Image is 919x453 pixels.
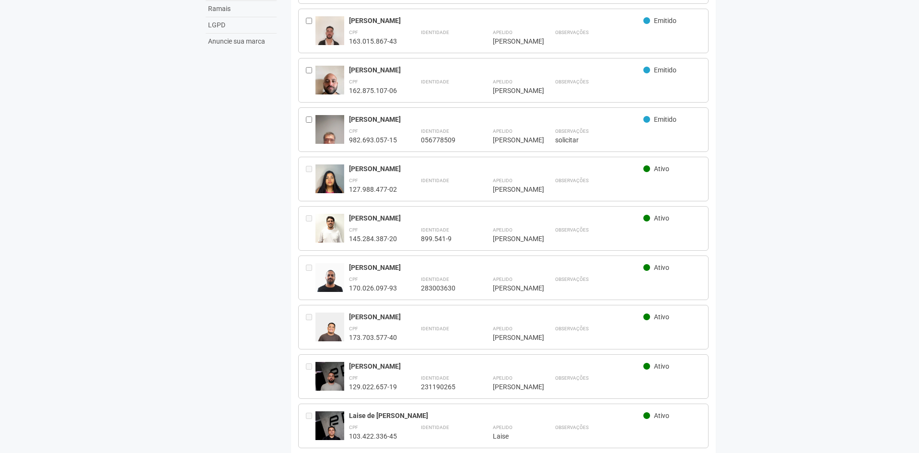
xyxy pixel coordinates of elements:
strong: CPF [349,375,358,381]
strong: Observações [555,425,589,430]
strong: Apelido [493,375,512,381]
strong: Identidade [421,178,449,183]
strong: Identidade [421,30,449,35]
strong: Identidade [421,425,449,430]
strong: Apelido [493,178,512,183]
div: [PERSON_NAME] [493,333,531,342]
div: 129.022.657-19 [349,383,397,391]
strong: Observações [555,227,589,232]
strong: Apelido [493,128,512,134]
div: 173.703.577-40 [349,333,397,342]
div: [PERSON_NAME] [493,136,531,144]
div: [PERSON_NAME] [493,284,531,292]
strong: Identidade [421,326,449,331]
div: Entre em contato com a Aministração para solicitar o cancelamento ou 2a via [306,164,315,194]
strong: CPF [349,79,358,84]
div: 162.875.107-06 [349,86,397,95]
div: Entre em contato com a Aministração para solicitar o cancelamento ou 2a via [306,411,315,441]
div: 283003630 [421,284,469,292]
div: Entre em contato com a Aministração para solicitar o cancelamento ou 2a via [306,362,315,391]
img: user.jpg [315,362,344,405]
img: user.jpg [315,16,344,55]
span: Ativo [654,214,669,222]
div: Entre em contato com a Aministração para solicitar o cancelamento ou 2a via [306,313,315,342]
div: [PERSON_NAME] [349,362,644,371]
div: 056778509 [421,136,469,144]
strong: Identidade [421,79,449,84]
strong: Apelido [493,425,512,430]
div: Laise de [PERSON_NAME] [349,411,644,420]
div: 170.026.097-93 [349,284,397,292]
div: [PERSON_NAME] [349,115,644,124]
div: 899.541-9 [421,234,469,243]
strong: Observações [555,375,589,381]
div: solicitar [555,136,701,144]
div: [PERSON_NAME] [349,164,644,173]
strong: CPF [349,326,358,331]
strong: CPF [349,30,358,35]
div: 145.284.387-20 [349,234,397,243]
span: Emitido [654,66,676,74]
div: [PERSON_NAME] [349,263,644,272]
strong: CPF [349,128,358,134]
span: Emitido [654,17,676,24]
div: 163.015.867-43 [349,37,397,46]
div: Entre em contato com a Aministração para solicitar o cancelamento ou 2a via [306,214,315,243]
strong: Apelido [493,79,512,84]
a: Anuncie sua marca [206,34,277,49]
strong: Identidade [421,375,449,381]
strong: Identidade [421,227,449,232]
div: 103.422.336-45 [349,432,397,441]
strong: CPF [349,178,358,183]
strong: CPF [349,227,358,232]
strong: Observações [555,79,589,84]
div: [PERSON_NAME] [493,185,531,194]
img: user.jpg [315,115,344,166]
div: 127.988.477-02 [349,185,397,194]
div: [PERSON_NAME] [349,313,644,321]
a: LGPD [206,17,277,34]
strong: Apelido [493,30,512,35]
strong: Identidade [421,128,449,134]
div: Laise [493,432,531,441]
a: Ramais [206,1,277,17]
span: Ativo [654,165,669,173]
strong: Identidade [421,277,449,282]
img: user.jpg [315,164,344,197]
strong: Observações [555,30,589,35]
span: Emitido [654,116,676,123]
strong: Apelido [493,277,512,282]
strong: CPF [349,425,358,430]
div: [PERSON_NAME] [493,37,531,46]
span: Ativo [654,313,669,321]
div: [PERSON_NAME] [349,214,644,222]
span: Ativo [654,264,669,271]
span: Ativo [654,412,669,419]
strong: Observações [555,277,589,282]
div: Entre em contato com a Aministração para solicitar o cancelamento ou 2a via [306,263,315,292]
div: [PERSON_NAME] [349,66,644,74]
div: [PERSON_NAME] [493,234,531,243]
img: user.jpg [315,313,344,356]
div: 982.693.057-15 [349,136,397,144]
div: [PERSON_NAME] [493,86,531,95]
strong: Apelido [493,227,512,232]
img: user.jpg [315,263,344,306]
strong: Observações [555,178,589,183]
img: user.jpg [315,214,344,248]
div: [PERSON_NAME] [493,383,531,391]
strong: Observações [555,326,589,331]
div: [PERSON_NAME] [349,16,644,25]
strong: Observações [555,128,589,134]
strong: Apelido [493,326,512,331]
div: 231190265 [421,383,469,391]
span: Ativo [654,362,669,370]
strong: CPF [349,277,358,282]
img: user.jpg [315,66,344,104]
